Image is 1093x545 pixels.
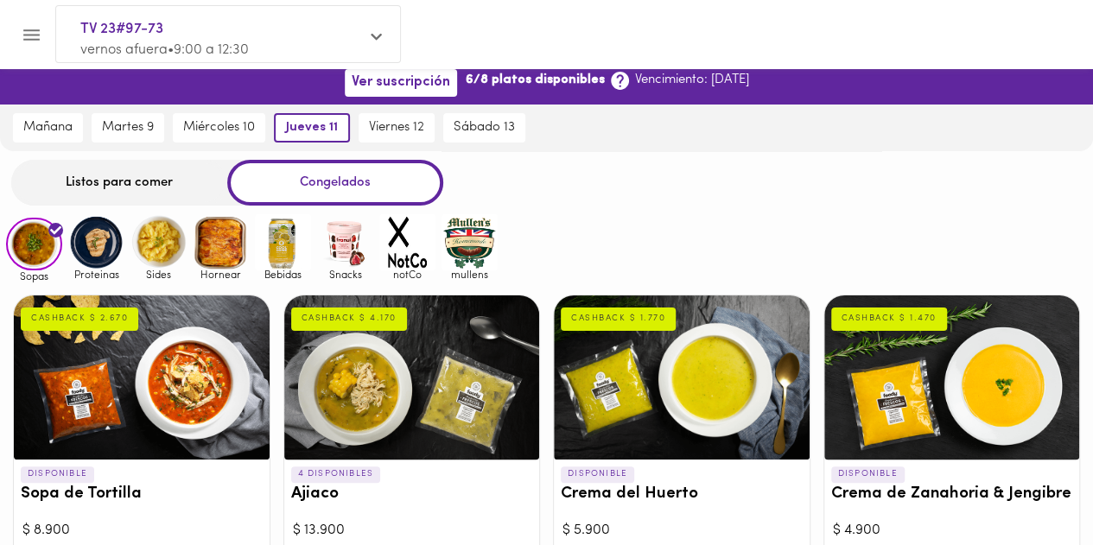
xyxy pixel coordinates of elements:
button: martes 9 [92,113,164,143]
span: mañana [23,120,73,136]
img: Snacks [317,214,373,270]
span: miércoles 10 [183,120,255,136]
img: Sopas [6,218,62,271]
img: notCo [379,214,435,270]
h3: Sopa de Tortilla [21,485,263,504]
span: Sides [130,269,187,280]
span: Bebidas [255,269,311,280]
span: viernes 12 [369,120,424,136]
div: $ 8.900 [22,521,261,541]
span: mullens [442,269,498,280]
span: notCo [379,269,435,280]
div: Crema de Zanahoria & Jengibre [824,295,1080,459]
p: Vencimiento: [DATE] [635,71,749,89]
button: sábado 13 [443,113,525,143]
div: Crema del Huerto [554,295,810,459]
img: mullens [442,214,498,270]
p: DISPONIBLE [21,466,94,482]
button: mañana [13,113,83,143]
span: Ver suscripción [352,74,450,91]
button: viernes 12 [359,113,435,143]
div: $ 13.900 [293,521,531,541]
img: Proteinas [68,214,124,270]
span: Hornear [193,269,249,280]
img: Hornear [193,214,249,270]
p: DISPONIBLE [561,466,634,482]
h3: Ajiaco [291,485,533,504]
button: Menu [10,14,53,56]
p: DISPONIBLE [831,466,905,482]
div: Ajiaco [284,295,540,459]
span: vernos afuera • 9:00 a 12:30 [80,43,249,57]
button: miércoles 10 [173,113,265,143]
div: CASHBACK $ 1.470 [831,307,947,330]
span: Proteinas [68,269,124,280]
b: 6/8 platos disponibles [466,71,605,89]
div: CASHBACK $ 4.170 [291,307,407,330]
div: CASHBACK $ 2.670 [21,307,138,330]
button: Ver suscripción [345,69,457,96]
div: Listos para comer [11,160,227,206]
span: jueves 11 [286,120,338,136]
div: CASHBACK $ 1.770 [561,307,676,330]
h3: Crema del Huerto [561,485,803,504]
p: 4 DISPONIBLES [291,466,381,482]
img: Sides [130,214,187,270]
div: Congelados [227,160,443,206]
span: sábado 13 [454,120,515,136]
button: jueves 11 [274,113,350,143]
div: $ 4.900 [833,521,1071,541]
span: Sopas [6,270,62,282]
span: Snacks [317,269,373,280]
h3: Crema de Zanahoria & Jengibre [831,485,1073,504]
div: $ 5.900 [562,521,801,541]
iframe: Messagebird Livechat Widget [993,445,1076,528]
img: Bebidas [255,214,311,270]
span: TV 23#97-73 [80,18,359,41]
div: Sopa de Tortilla [14,295,270,459]
span: martes 9 [102,120,154,136]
